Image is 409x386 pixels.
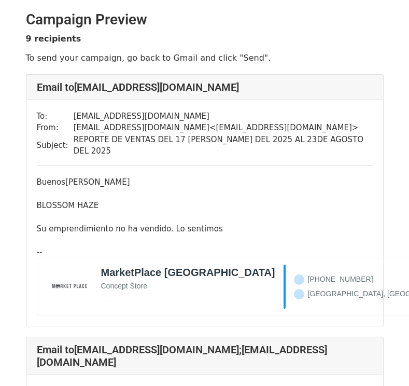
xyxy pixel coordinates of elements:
[37,223,373,235] div: Su emprendimiento no ha vendido. Lo sentimos
[37,81,373,93] h4: Email to [EMAIL_ADDRESS][DOMAIN_NAME]
[37,200,373,212] div: BLOSSOM HAZE
[65,177,130,187] span: [PERSON_NAME]
[74,111,373,122] td: [EMAIL_ADDRESS][DOMAIN_NAME]
[37,122,74,134] td: From:
[101,266,275,279] b: MarketPlace [GEOGRAPHIC_DATA]
[37,111,74,122] td: To:
[26,52,384,63] p: To send your campaign, go back to Gmail and click "Send".
[37,247,43,257] span: --
[26,34,81,44] strong: 9 recipients
[74,122,373,134] td: [EMAIL_ADDRESS][DOMAIN_NAME] < [EMAIL_ADDRESS][DOMAIN_NAME] >
[47,265,91,309] img: marketplacenicaragua
[26,11,384,29] h2: Campaign Preview
[37,134,74,157] td: Subject:
[37,343,373,368] h4: Email to [EMAIL_ADDRESS][DOMAIN_NAME] ; [EMAIL_ADDRESS][DOMAIN_NAME]
[74,134,373,157] td: REPORTE DE VENTAS DEL 17 [PERSON_NAME] DEL 2025 AL 23DE AGOSTO DEL 2025
[37,176,373,188] div: Buenos
[101,282,148,290] span: Concept Store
